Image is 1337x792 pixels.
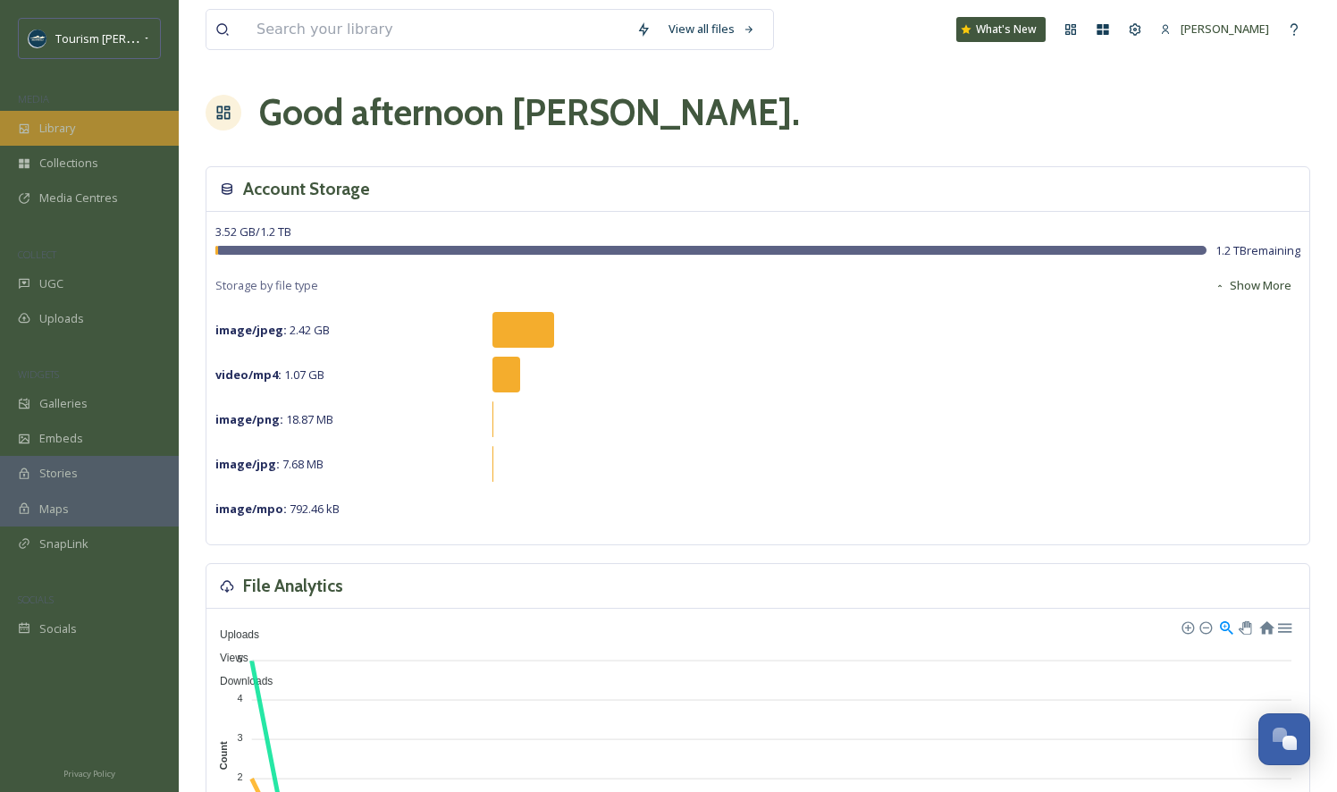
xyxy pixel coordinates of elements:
button: Show More [1206,268,1300,303]
div: Panning [1239,621,1249,632]
span: 18.87 MB [215,411,333,427]
a: [PERSON_NAME] [1151,12,1278,46]
span: MEDIA [18,92,49,105]
span: Privacy Policy [63,768,115,779]
span: SOCIALS [18,593,54,606]
span: Maps [39,501,69,518]
div: Menu [1276,619,1291,634]
a: Privacy Policy [63,762,115,783]
span: SnapLink [39,535,88,552]
tspan: 2 [238,771,243,782]
span: Library [39,120,75,137]
span: Uploads [39,310,84,327]
div: Reset Zoom [1258,619,1274,634]
span: Downloads [206,675,273,687]
img: Social%20Media%20Profile%20Picture.png [29,29,46,47]
span: 7.68 MB [215,456,324,472]
strong: image/jpg : [215,456,280,472]
span: Tourism [PERSON_NAME] [55,29,190,46]
tspan: 4 [238,693,243,704]
input: Search your library [248,10,627,49]
tspan: 3 [238,732,243,743]
tspan: 5 [238,653,243,663]
div: Zoom In [1181,620,1193,633]
strong: image/jpeg : [215,322,287,338]
h1: Good afternoon [PERSON_NAME] . [259,86,800,139]
span: 1.07 GB [215,367,324,383]
span: Galleries [39,395,88,412]
text: Count [218,741,229,770]
span: Collections [39,155,98,172]
span: Uploads [206,628,259,641]
div: Selection Zoom [1218,619,1233,634]
span: 2.42 GB [215,322,330,338]
span: COLLECT [18,248,56,261]
h3: File Analytics [243,573,343,599]
span: 3.52 GB / 1.2 TB [215,223,291,240]
span: Media Centres [39,190,118,206]
a: View all files [660,12,764,46]
span: Embeds [39,430,83,447]
strong: image/mpo : [215,501,287,517]
span: [PERSON_NAME] [1181,21,1269,37]
strong: video/mp4 : [215,367,282,383]
span: 1.2 TB remaining [1215,242,1300,259]
span: Stories [39,465,78,482]
span: Socials [39,620,77,637]
span: 792.46 kB [215,501,340,517]
span: UGC [39,275,63,292]
div: Zoom Out [1198,620,1211,633]
a: What's New [956,17,1046,42]
span: Storage by file type [215,277,318,294]
span: WIDGETS [18,367,59,381]
span: Views [206,652,248,664]
strong: image/png : [215,411,283,427]
h3: Account Storage [243,176,370,202]
button: Open Chat [1258,713,1310,765]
